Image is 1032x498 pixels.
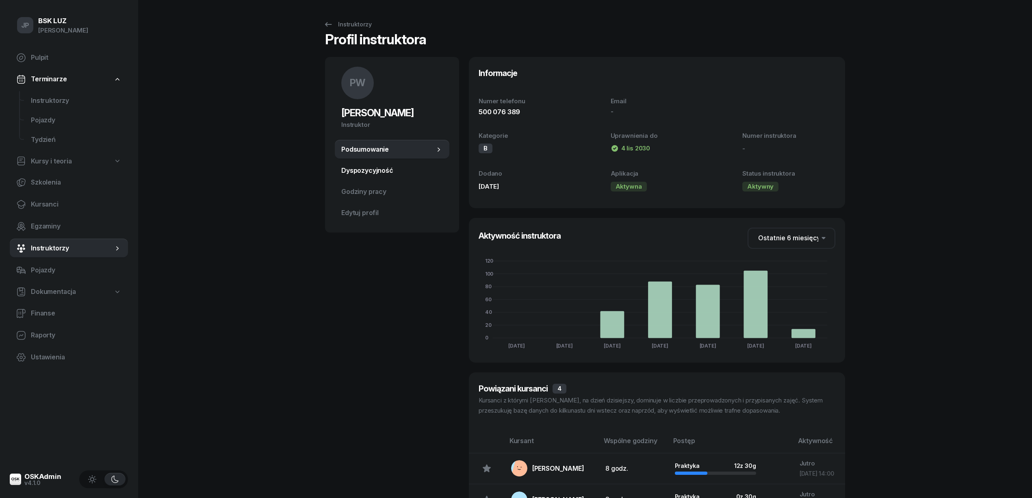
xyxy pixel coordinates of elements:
div: BSK LUZ [38,17,88,24]
tspan: [DATE] [652,343,668,349]
span: Ustawienia [31,352,121,363]
div: Uprawnienia do [611,130,704,141]
h3: Powiązani kursanci [479,382,548,395]
tspan: [DATE] [604,343,620,349]
tspan: [DATE] [508,343,525,349]
div: Numer telefonu [479,96,572,107]
tspan: [DATE] [700,343,716,349]
span: Pojazdy [31,265,121,276]
div: Kategorie [479,130,572,141]
div: 8 godz. [605,463,662,474]
tspan: 20 [485,322,492,328]
span: Kursanci [31,199,121,210]
th: Aktywność [793,435,845,453]
div: Instruktorzy [323,20,372,29]
div: 4 lis 2030 [611,144,650,153]
div: Aktywna [611,182,647,191]
a: Dyspozycyjność [335,161,449,180]
div: Numer instruktora [742,130,835,141]
span: Podsumowanie [341,144,435,155]
span: Edytuj profil [341,208,443,218]
a: Egzaminy [10,217,128,236]
div: Aktywny [742,182,778,191]
div: B [479,144,492,153]
th: Wspólne godziny [599,435,668,453]
span: Godziny pracy [341,187,443,197]
div: Status instruktora [742,168,835,179]
span: [DATE] 14:00 [800,470,834,477]
h3: Informacje [479,67,517,80]
div: Kursanci z którymi [PERSON_NAME], na dzień dzisiejszy, dominuje w liczbie przeprowadzonych i przy... [479,395,835,416]
span: Finanse [31,308,121,319]
tspan: 40 [485,309,492,315]
a: Pulpit [10,48,128,67]
a: Podsumowanie [335,140,449,159]
span: Dyspozycyjność [341,165,443,176]
a: Terminarze [10,70,128,89]
span: Pojazdy [31,115,121,126]
a: Tydzień [24,130,128,150]
span: Pulpit [31,52,121,63]
th: Kursant [505,435,599,453]
a: Raporty [10,326,128,345]
th: Postęp [668,435,793,453]
span: Tydzień [31,135,121,145]
tspan: 120 [485,258,494,264]
a: Dokumentacja [10,283,128,301]
tspan: 80 [485,283,492,289]
div: Jutro [800,458,839,469]
span: Raporty [31,330,121,341]
div: Profil instruktora [325,33,426,52]
tspan: [DATE] [795,343,812,349]
span: Instruktorzy [31,96,121,106]
span: Kursy i teoria [31,156,72,167]
div: Instruktor [341,120,443,130]
h2: [PERSON_NAME] [341,107,443,120]
a: Instruktorzy [24,91,128,111]
div: Email [611,96,704,107]
tspan: 100 [485,270,494,276]
div: 500 076 389 [479,107,572,117]
span: Praktyka [675,462,700,469]
div: v4.1.0 [24,480,61,486]
span: PW [350,78,366,88]
div: [PERSON_NAME] [38,25,88,36]
div: 12 z 30g [734,462,756,469]
span: Dokumentacja [31,287,76,297]
span: Szkolenia [31,177,121,188]
div: OSKAdmin [24,473,61,480]
a: Edytuj profil [335,203,449,223]
span: Instruktorzy [31,243,113,254]
a: Ustawienia [10,348,128,367]
h3: Aktywność instruktora [479,229,561,242]
a: Instruktorzy [10,239,128,258]
a: Kursy i teoria [10,152,128,171]
span: JP [21,22,30,29]
div: - [611,107,704,116]
a: Instruktorzy [316,16,379,33]
a: Pojazdy [24,111,128,130]
div: [PERSON_NAME] [532,465,584,472]
tspan: [DATE] [556,343,573,349]
span: Terminarze [31,74,67,85]
a: Kursanci [10,195,128,214]
div: 4 [553,384,566,394]
tspan: [DATE] [747,343,764,349]
a: Godziny pracy [335,182,449,202]
a: Szkolenia [10,173,128,192]
div: - [742,144,835,154]
div: [DATE] [479,181,572,192]
tspan: 0 [485,335,488,341]
img: logo-xs@2x.png [10,474,21,485]
a: Pojazdy [10,261,128,280]
tspan: 60 [485,296,492,302]
span: Egzaminy [31,221,121,232]
div: Aplikacja [611,168,704,179]
a: Finanse [10,304,128,323]
div: Dodano [479,168,572,179]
